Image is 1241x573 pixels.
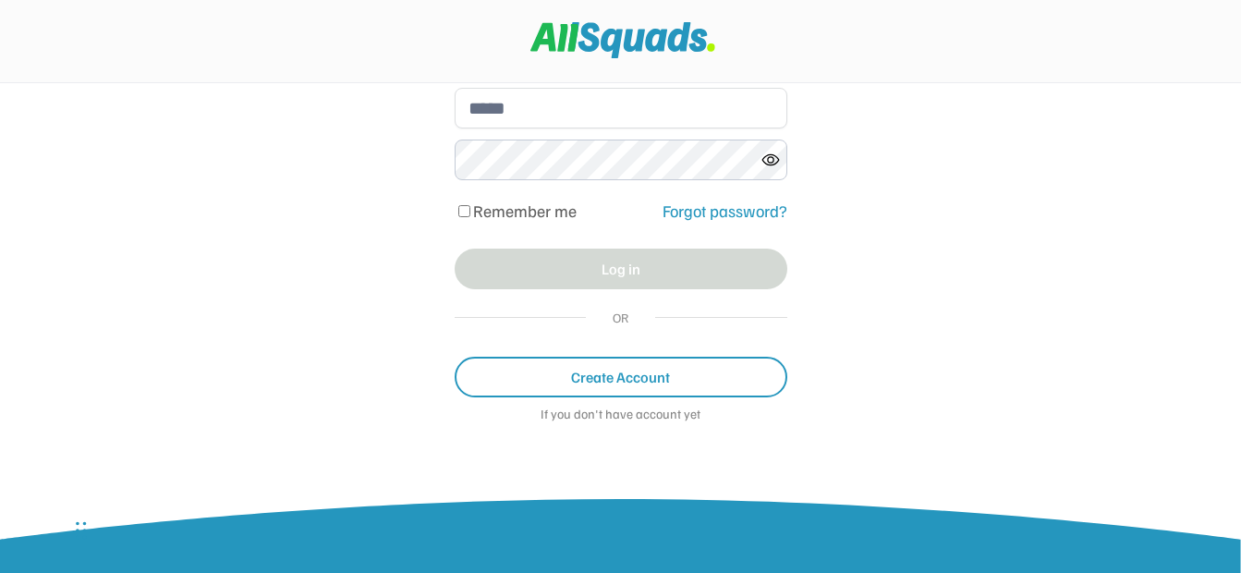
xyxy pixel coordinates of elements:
[455,357,787,397] button: Create Account
[663,199,787,224] div: Forgot password?
[455,249,787,289] button: Log in
[530,22,715,57] img: Squad%20Logo.svg
[455,407,787,425] div: If you don't have account yet
[604,308,637,327] div: OR
[473,201,577,221] label: Remember me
